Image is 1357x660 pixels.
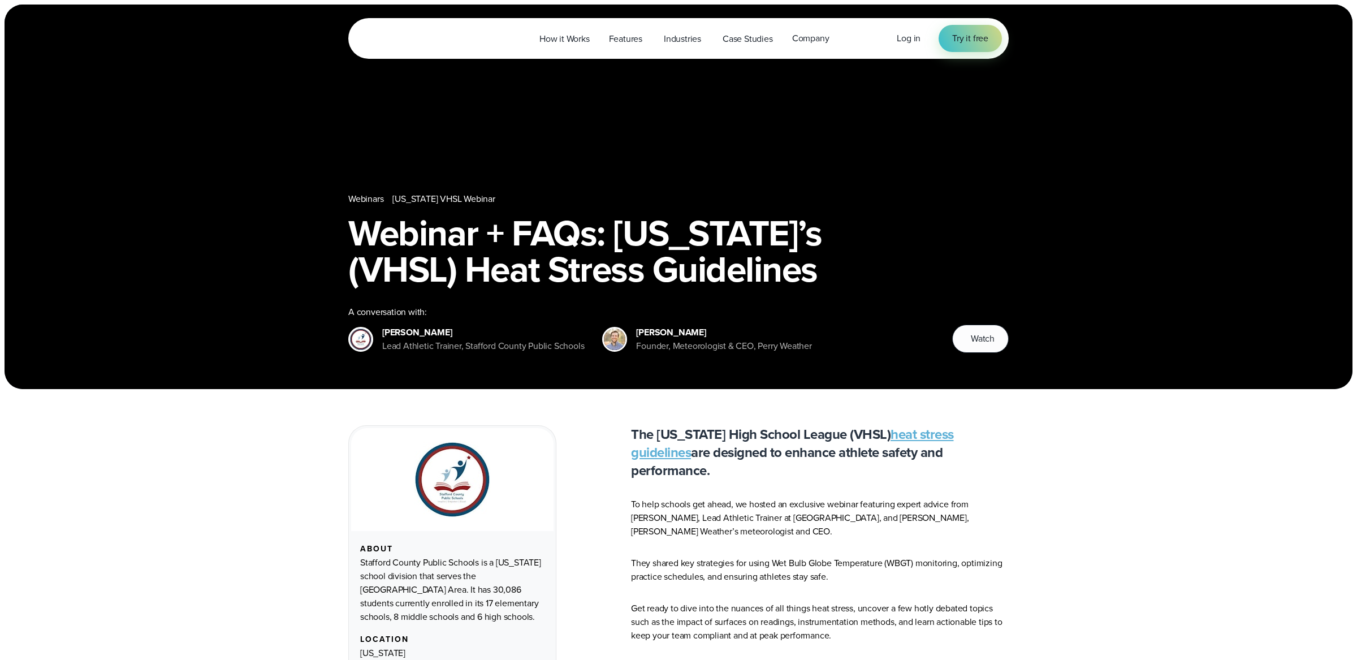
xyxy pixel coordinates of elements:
img: Colin Perry, CEO of Perry Weather [604,329,625,350]
a: Case Studies [713,27,783,50]
p: They shared key strategies for using Wet Bulb Globe Temperature (WBGT) monitoring, optimizing pra... [631,557,1009,584]
img: Stafford county public schools [414,442,490,517]
div: Location [360,635,544,644]
div: A conversation with: [348,305,934,319]
span: Company [792,32,829,45]
a: [US_STATE] VHSL Webinar [392,192,495,206]
span: Case Studies [723,32,773,46]
div: [US_STATE] [360,646,544,660]
button: Watch [952,325,1009,353]
span: Watch [971,332,995,346]
span: Features [609,32,642,46]
h1: Webinar + FAQs: [US_STATE]’s (VHSL) Heat Stress Guidelines [348,215,1009,287]
span: Industries [664,32,701,46]
a: Try it free [939,25,1002,52]
span: Try it free [952,32,988,45]
img: Stafford county public schools [350,329,371,350]
div: About [360,545,544,554]
a: heat stress guidelines [631,424,954,463]
nav: Breadcrumb [348,192,1009,206]
p: Get ready to dive into the nuances of all things heat stress, uncover a few hotly debated topics ... [631,602,1009,642]
div: [PERSON_NAME] [636,326,811,339]
span: How it Works [539,32,590,46]
a: Webinars [348,192,383,206]
div: Lead Athletic Trainer, Stafford County Public Schools [382,339,584,353]
a: Log in [897,32,920,45]
div: Founder, Meteorologist & CEO, Perry Weather [636,339,811,353]
a: How it Works [530,27,599,50]
p: To help schools get ahead, we hosted an exclusive webinar featuring expert advice from [PERSON_NA... [631,498,1009,538]
div: [PERSON_NAME] [382,326,584,339]
div: Stafford County Public Schools is a [US_STATE] school division that serves the [GEOGRAPHIC_DATA] ... [360,556,544,624]
p: The [US_STATE] High School League (VHSL) are designed to enhance athlete safety and performance. [631,425,1009,480]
